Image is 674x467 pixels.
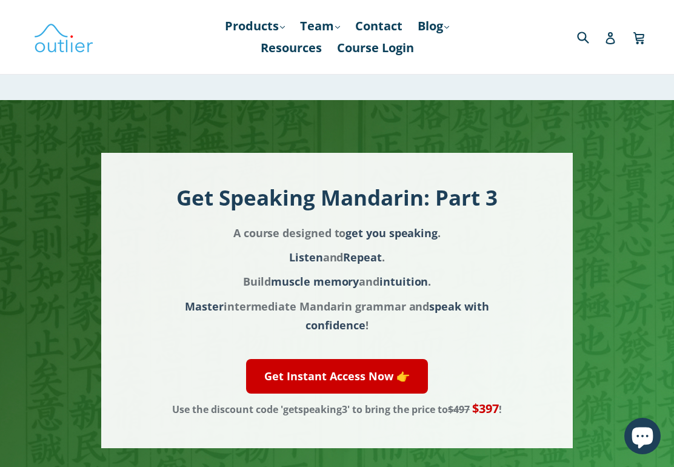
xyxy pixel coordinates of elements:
span: Use the discount code 'getspeaking3' to bring the price to ! [172,403,502,416]
span: A course designed to . [233,226,441,240]
h1: Get Speaking Mandarin: Part 3 [167,183,507,212]
span: and . [289,250,385,264]
a: Get Instant Access Now 👉 [246,359,428,394]
a: Resources [255,37,328,59]
span: Repeat [343,250,382,264]
span: Listen [289,250,323,264]
img: Outlier Linguistics [33,19,94,55]
span: Build and . [243,274,432,289]
a: Contact [349,15,409,37]
span: muscle memory [271,274,359,289]
input: Search [574,24,607,49]
inbox-online-store-chat: Shopify online store chat [621,418,664,457]
a: Products [219,15,291,37]
span: speak with confidence [305,299,489,332]
s: $497 [448,403,470,416]
span: get you speaking [345,226,438,240]
span: $397 [472,400,499,417]
span: intermediate Mandarin grammar and ! [185,299,489,332]
span: Master [185,299,224,314]
span: intuition [379,274,428,289]
a: Team [294,15,346,37]
a: Course Login [331,37,420,59]
a: Blog [412,15,455,37]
